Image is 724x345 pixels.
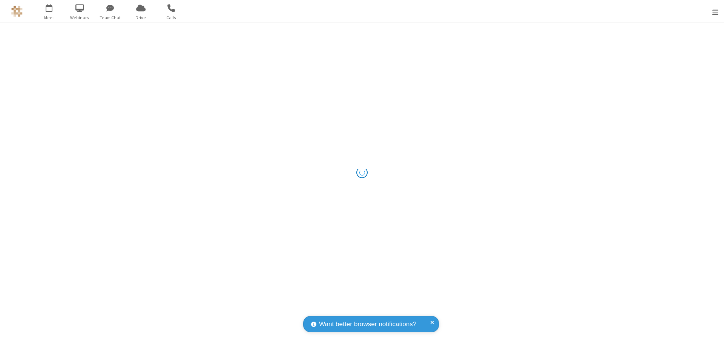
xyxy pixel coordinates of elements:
[157,14,186,21] span: Calls
[35,14,63,21] span: Meet
[319,319,416,329] span: Want better browser notifications?
[66,14,94,21] span: Webinars
[11,6,23,17] img: QA Selenium DO NOT DELETE OR CHANGE
[127,14,155,21] span: Drive
[96,14,124,21] span: Team Chat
